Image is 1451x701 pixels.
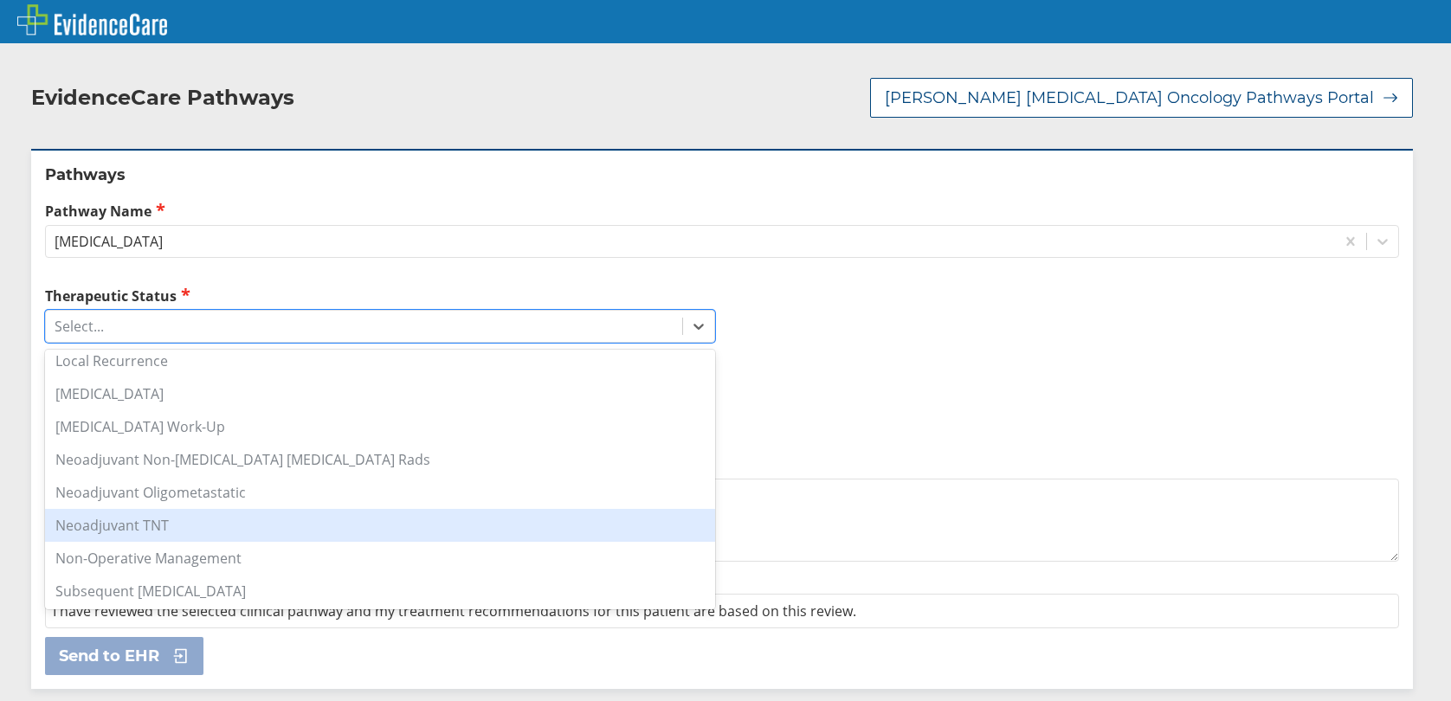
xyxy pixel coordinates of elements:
h2: Pathways [45,164,1399,185]
div: [MEDICAL_DATA] [45,377,715,410]
img: EvidenceCare [17,4,167,35]
label: Pathway Name [45,201,1399,221]
label: Additional Details [45,455,1399,474]
button: Send to EHR [45,637,203,675]
div: Select... [55,317,104,336]
div: Neoadjuvant Non-[MEDICAL_DATA] [MEDICAL_DATA] Rads [45,443,715,476]
h2: EvidenceCare Pathways [31,85,294,111]
div: Local Recurrence [45,344,715,377]
div: Non-Operative Management [45,542,715,575]
div: Neoadjuvant TNT [45,509,715,542]
span: Send to EHR [59,646,159,666]
div: [MEDICAL_DATA] [55,232,163,251]
label: Therapeutic Status [45,286,715,305]
div: Neoadjuvant Oligometastatic [45,476,715,509]
div: Subsequent [MEDICAL_DATA] [45,575,715,608]
span: [PERSON_NAME] [MEDICAL_DATA] Oncology Pathways Portal [885,87,1374,108]
button: [PERSON_NAME] [MEDICAL_DATA] Oncology Pathways Portal [870,78,1413,118]
span: I have reviewed the selected clinical pathway and my treatment recommendations for this patient a... [53,601,856,621]
div: [MEDICAL_DATA] Work-Up [45,410,715,443]
div: Surgery and Post-Op [45,608,715,640]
